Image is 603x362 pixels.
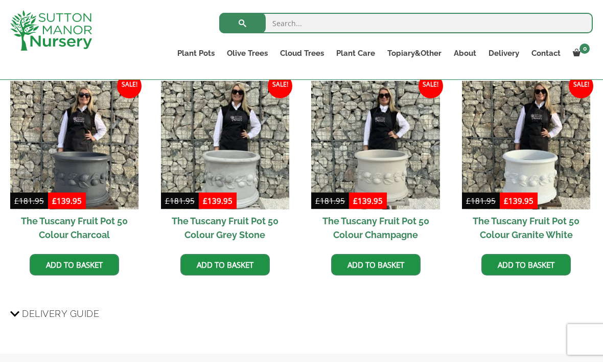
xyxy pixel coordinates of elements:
span: Delivery Guide [22,304,99,323]
bdi: 181.95 [466,196,496,206]
span: Sale! [569,74,593,98]
bdi: 139.95 [353,196,383,206]
span: £ [353,196,358,206]
span: £ [504,196,508,206]
span: £ [52,196,57,206]
a: Plant Pots [171,46,221,60]
input: Search... [219,13,593,33]
span: Sale! [419,74,443,98]
img: logo [10,10,92,51]
a: Cloud Trees [274,46,330,60]
h2: The Tuscany Fruit Pot 50 Colour Granite White [462,209,590,246]
span: £ [466,196,471,206]
a: Delivery [482,46,525,60]
span: £ [14,196,19,206]
a: Add to basket: “The Tuscany Fruit Pot 50 Colour Champagne” [331,254,421,275]
span: £ [315,196,320,206]
a: Add to basket: “The Tuscany Fruit Pot 50 Colour Charcoal” [30,254,119,275]
h2: The Tuscany Fruit Pot 50 Colour Charcoal [10,209,138,246]
bdi: 139.95 [504,196,534,206]
a: Contact [525,46,567,60]
a: 0 [567,46,593,60]
a: Sale! The Tuscany Fruit Pot 50 Colour Charcoal [10,81,138,246]
span: Sale! [268,74,292,98]
span: 0 [579,44,590,54]
bdi: 139.95 [203,196,233,206]
img: The Tuscany Fruit Pot 50 Colour Granite White [462,81,590,209]
a: Sale! The Tuscany Fruit Pot 50 Colour Champagne [311,81,439,246]
h2: The Tuscany Fruit Pot 50 Colour Champagne [311,209,439,246]
a: Sale! The Tuscany Fruit Pot 50 Colour Grey Stone [161,81,289,246]
bdi: 139.95 [52,196,82,206]
a: Plant Care [330,46,381,60]
a: Topiary&Other [381,46,448,60]
span: £ [203,196,207,206]
span: £ [165,196,170,206]
img: The Tuscany Fruit Pot 50 Colour Champagne [311,81,439,209]
a: Add to basket: “The Tuscany Fruit Pot 50 Colour Granite White” [481,254,571,275]
span: Sale! [117,74,142,98]
a: Sale! The Tuscany Fruit Pot 50 Colour Granite White [462,81,590,246]
img: The Tuscany Fruit Pot 50 Colour Grey Stone [161,81,289,209]
bdi: 181.95 [14,196,44,206]
a: About [448,46,482,60]
h2: The Tuscany Fruit Pot 50 Colour Grey Stone [161,209,289,246]
a: Add to basket: “The Tuscany Fruit Pot 50 Colour Grey Stone” [180,254,270,275]
bdi: 181.95 [165,196,195,206]
a: Olive Trees [221,46,274,60]
bdi: 181.95 [315,196,345,206]
img: The Tuscany Fruit Pot 50 Colour Charcoal [10,81,138,209]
